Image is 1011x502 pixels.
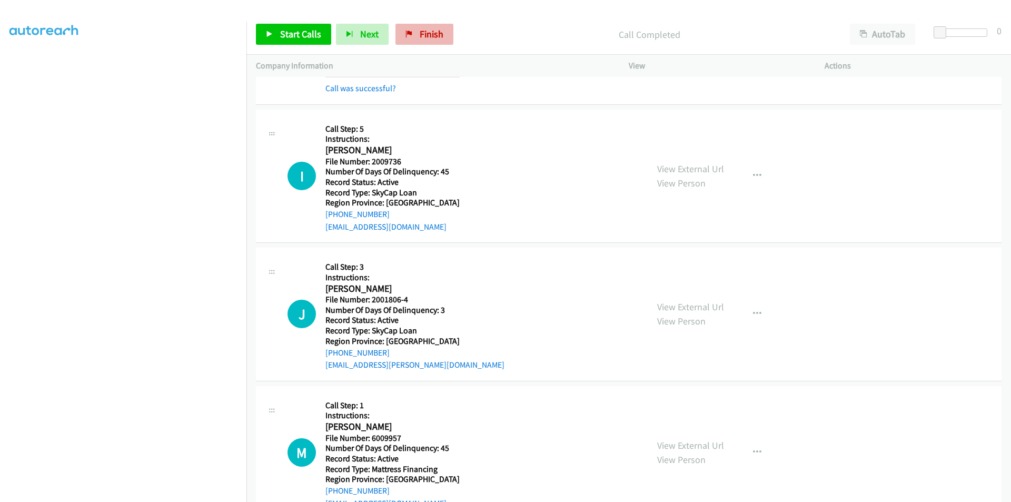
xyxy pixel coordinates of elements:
[325,177,460,188] h5: Record Status: Active
[336,24,389,45] button: Next
[288,162,316,190] div: The call is yet to be attempted
[325,188,460,198] h5: Record Type: SkyCap Loan
[325,336,504,347] h5: Region Province: [GEOGRAPHIC_DATA]
[825,60,1002,72] p: Actions
[325,474,460,485] h5: Region Province: [GEOGRAPHIC_DATA]
[325,360,504,370] a: [EMAIL_ADDRESS][PERSON_NAME][DOMAIN_NAME]
[288,438,316,467] div: The call is yet to be attempted
[325,222,447,232] a: [EMAIL_ADDRESS][DOMAIN_NAME]
[288,162,316,190] h1: I
[325,410,460,421] h5: Instructions:
[325,464,460,475] h5: Record Type: Mattress Financing
[325,400,460,411] h5: Call Step: 1
[468,27,831,42] p: Call Completed
[420,28,443,40] span: Finish
[325,209,390,219] a: [PHONE_NUMBER]
[325,198,460,208] h5: Region Province: [GEOGRAPHIC_DATA]
[325,305,504,316] h5: Number Of Days Of Delinquency: 3
[325,443,460,454] h5: Number Of Days Of Delinquency: 45
[325,283,504,295] h2: [PERSON_NAME]
[657,177,706,189] a: View Person
[325,433,460,444] h5: File Number: 6009957
[325,156,460,167] h5: File Number: 2009736
[325,144,460,156] h2: [PERSON_NAME]
[657,454,706,466] a: View Person
[325,315,504,326] h5: Record Status: Active
[360,28,379,40] span: Next
[288,300,316,328] h1: J
[325,272,504,283] h5: Instructions:
[325,294,504,305] h5: File Number: 2001806-4
[325,326,504,336] h5: Record Type: SkyCap Loan
[325,421,460,433] h2: [PERSON_NAME]
[939,28,987,37] div: Delay between calls (in seconds)
[288,300,316,328] div: The call is yet to be attempted
[256,60,610,72] p: Company Information
[280,28,321,40] span: Start Calls
[657,439,724,451] a: View External Url
[325,124,460,134] h5: Call Step: 5
[325,262,504,272] h5: Call Step: 3
[850,24,915,45] button: AutoTab
[325,348,390,358] a: [PHONE_NUMBER]
[325,454,460,464] h5: Record Status: Active
[325,83,396,93] a: Call was successful?
[997,24,1002,38] div: 0
[657,163,724,175] a: View External Url
[325,166,460,177] h5: Number Of Days Of Delinquency: 45
[325,134,460,144] h5: Instructions:
[395,24,453,45] a: Finish
[657,301,724,313] a: View External Url
[657,315,706,327] a: View Person
[325,486,390,496] a: [PHONE_NUMBER]
[288,438,316,467] h1: M
[256,24,331,45] a: Start Calls
[629,60,806,72] p: View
